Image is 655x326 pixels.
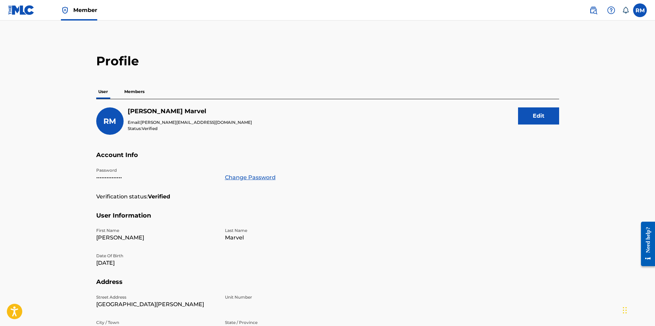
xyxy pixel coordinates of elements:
[96,253,217,259] p: Date Of Birth
[142,126,158,131] span: Verified
[518,107,559,125] button: Edit
[225,173,276,182] a: Change Password
[122,84,147,99] p: Members
[96,320,217,326] p: City / Town
[623,300,627,321] div: Drag
[128,107,252,115] h5: Ryan Marvel
[622,7,629,14] div: Notifications
[636,217,655,272] iframe: Resource Center
[96,259,217,267] p: [DATE]
[225,234,345,242] p: Marvel
[225,320,345,326] p: State / Province
[633,3,647,17] div: User Menu
[96,294,217,300] p: Street Address
[96,53,559,69] h2: Profile
[128,126,252,132] p: Status:
[607,6,615,14] img: help
[225,294,345,300] p: Unit Number
[96,234,217,242] p: [PERSON_NAME]
[96,151,559,167] h5: Account Info
[96,193,148,201] p: Verification status:
[225,227,345,234] p: Last Name
[96,278,559,294] h5: Address
[103,117,116,126] span: RM
[587,3,600,17] a: Public Search
[96,84,110,99] p: User
[73,6,97,14] span: Member
[61,6,69,14] img: Top Rightsholder
[128,119,252,126] p: Email:
[96,167,217,173] p: Password
[8,5,35,15] img: MLC Logo
[621,293,655,326] iframe: Chat Widget
[140,120,252,125] span: [PERSON_NAME][EMAIL_ADDRESS][DOMAIN_NAME]
[589,6,597,14] img: search
[604,3,618,17] div: Help
[148,193,170,201] strong: Verified
[96,300,217,309] p: [GEOGRAPHIC_DATA][PERSON_NAME]
[96,212,559,228] h5: User Information
[96,173,217,182] p: •••••••••••••••
[96,227,217,234] p: First Name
